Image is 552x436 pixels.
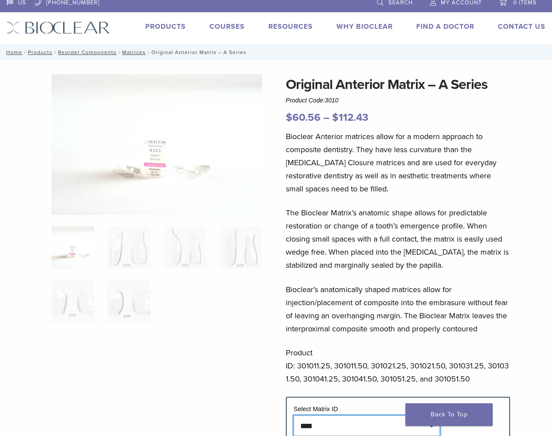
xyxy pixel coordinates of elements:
img: Original Anterior Matrix - A Series - Image 5 [51,280,94,323]
a: Contact Us [498,22,545,31]
a: Home [3,49,22,55]
a: Back To Top [405,403,493,426]
h1: Original Anterior Matrix – A Series [286,74,511,95]
p: Bioclear Anterior matrices allow for a modern approach to composite dentistry. They have less cur... [286,130,511,195]
p: Product ID: 301011.25, 301011.50, 301021.25, 301021.50, 301031.25, 301031.50, 301041.25, 301041.5... [286,346,511,385]
img: Original Anterior Matrix - A Series - Image 2 [107,226,150,269]
span: – [323,111,329,124]
a: Reorder Components [58,49,117,55]
a: Products [28,49,52,55]
span: / [22,50,28,54]
img: Bioclear [7,21,110,34]
span: Product Code: [286,97,339,104]
a: Courses [209,22,245,31]
a: Matrices [122,49,146,55]
p: The Bioclear Matrix’s anatomic shape allows for predictable restoration or change of a tooth’s em... [286,206,511,272]
img: Original Anterior Matrix - A Series - Image 4 [219,226,262,269]
label: Select Matrix ID [294,405,338,412]
a: Resources [268,22,313,31]
a: Why Bioclear [336,22,393,31]
span: / [146,50,151,54]
span: / [52,50,58,54]
a: Find A Doctor [416,22,474,31]
bdi: 112.43 [332,111,368,124]
bdi: 60.56 [286,111,321,124]
p: Bioclear’s anatomically shaped matrices allow for injection/placement of composite into the embra... [286,283,511,335]
span: $ [332,111,339,124]
a: Products [145,22,186,31]
img: Original Anterior Matrix - A Series - Image 6 [107,280,150,323]
span: $ [286,111,292,124]
img: Original Anterior Matrix - A Series - Image 3 [164,226,206,269]
img: Anterior Original A Series Matrices [51,74,262,215]
span: 3010 [325,97,338,104]
img: Anterior-Original-A-Series-Matrices-324x324.jpg [51,226,94,269]
span: / [117,50,122,54]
